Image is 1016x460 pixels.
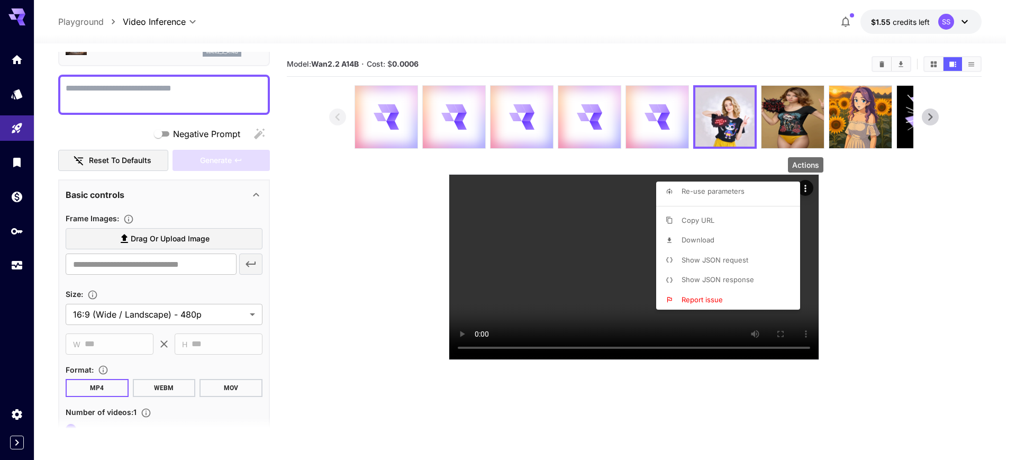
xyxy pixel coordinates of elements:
span: Show JSON request [682,256,748,264]
span: Download [682,236,714,244]
span: Re-use parameters [682,187,745,195]
div: Actions [788,157,823,173]
span: Report issue [682,295,723,304]
span: Show JSON response [682,275,754,284]
span: Copy URL [682,216,714,224]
